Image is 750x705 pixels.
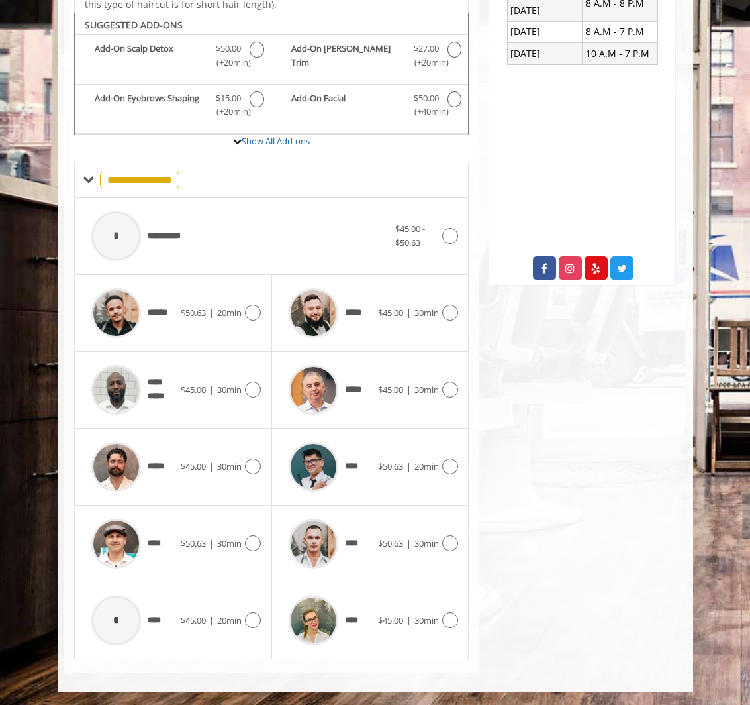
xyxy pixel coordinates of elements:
[209,614,214,626] span: |
[414,91,439,105] span: $50.00
[291,42,405,70] b: Add-On [PERSON_NAME] Trim
[242,135,310,147] a: Show All Add-ons
[74,13,469,136] div: The Made Man Haircut Add-onS
[181,384,206,396] span: $45.00
[85,19,183,31] b: SUGGESTED ADD-ONS
[406,461,411,472] span: |
[181,461,206,472] span: $45.00
[406,384,411,396] span: |
[406,614,411,626] span: |
[209,461,214,472] span: |
[583,43,657,64] td: 10 A.M - 7 P.M
[95,91,208,119] b: Add-On Eyebrows Shaping
[378,537,403,549] span: $50.63
[414,42,439,56] span: $27.00
[81,91,264,123] label: Add-On Eyebrows Shaping
[414,461,439,472] span: 20min
[209,384,214,396] span: |
[214,56,243,70] span: (+20min )
[507,21,582,42] td: [DATE]
[411,105,440,119] span: (+40min )
[209,307,214,319] span: |
[414,537,439,549] span: 30min
[278,91,461,123] label: Add-On Facial
[217,614,242,626] span: 20min
[81,42,264,73] label: Add-On Scalp Detox
[216,91,241,105] span: $15.00
[378,461,403,472] span: $50.63
[217,384,242,396] span: 30min
[181,614,206,626] span: $45.00
[217,461,242,472] span: 30min
[278,42,461,73] label: Add-On Beard Trim
[378,307,403,319] span: $45.00
[414,307,439,319] span: 30min
[209,537,214,549] span: |
[414,384,439,396] span: 30min
[507,43,582,64] td: [DATE]
[181,307,206,319] span: $50.63
[411,56,440,70] span: (+20min )
[414,614,439,626] span: 30min
[214,105,243,119] span: (+20min )
[217,537,242,549] span: 30min
[181,537,206,549] span: $50.63
[378,384,403,396] span: $45.00
[406,537,411,549] span: |
[378,614,403,626] span: $45.00
[216,42,241,56] span: $50.00
[217,307,242,319] span: 20min
[583,21,657,42] td: 8 A.M - 7 P.M
[406,307,411,319] span: |
[95,42,208,70] b: Add-On Scalp Detox
[291,91,405,119] b: Add-On Facial
[395,223,425,248] span: $45.00 - $50.63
